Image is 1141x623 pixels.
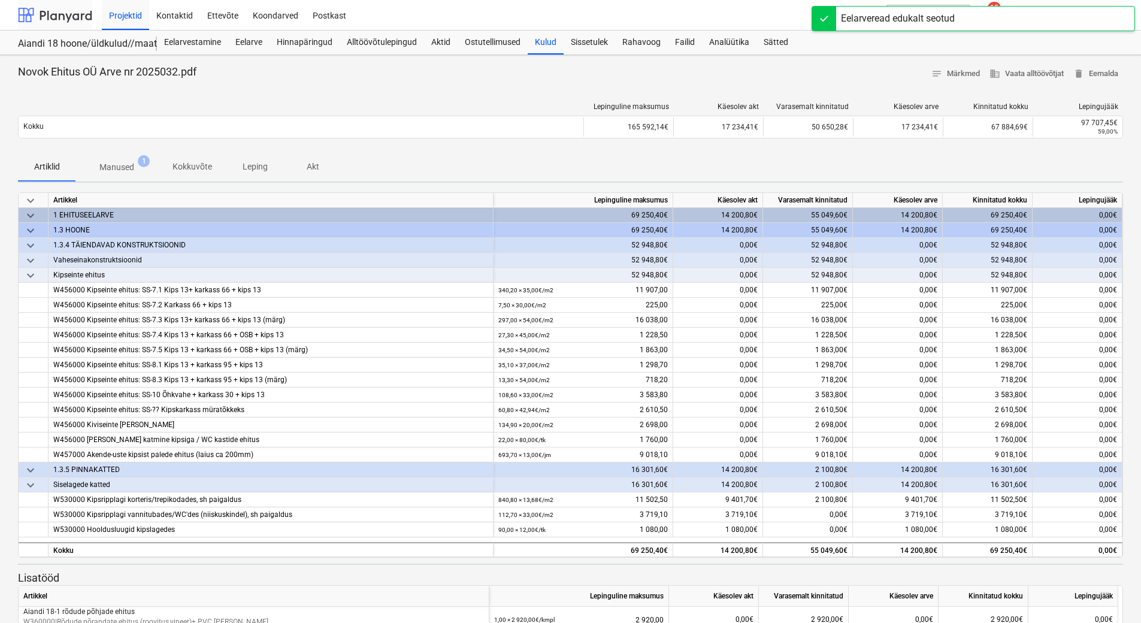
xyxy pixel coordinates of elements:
div: 0,00€ [1037,447,1117,462]
div: Kulud [528,31,564,55]
div: Käesolev arve [849,586,939,607]
div: Käesolev akt [679,102,759,111]
div: 0,00€ [853,298,943,313]
div: 55 049,60€ [763,223,853,238]
div: 52 948,80€ [943,268,1033,283]
div: 0,00€ [673,447,763,462]
span: 1.3 HOONE [53,226,90,234]
span: 9 018,10€ [995,450,1027,459]
div: 69 250,40€ [494,208,673,223]
span: keyboard_arrow_down [23,253,38,268]
div: 16 038,00 [498,313,668,328]
span: keyboard_arrow_down [23,208,38,223]
span: 3 719,10€ [995,510,1027,519]
div: 0,00€ [1033,477,1122,492]
div: 0,00€ [853,418,943,433]
div: 0,00€ [853,403,943,418]
a: Failid [668,31,702,55]
div: 3 719,10€ [673,507,763,522]
div: 14 200,80€ [673,223,763,238]
small: 90,00 × 12,00€ / tk [498,527,546,533]
span: keyboard_arrow_down [23,223,38,238]
span: W457000 Akende-uste kipsist palede ehitus (laius ca 200mm) [53,450,253,459]
p: Leping [241,161,270,173]
a: Analüütika [702,31,756,55]
span: keyboard_arrow_down [23,193,38,208]
span: 1 080,00€ [995,525,1027,534]
small: 840,80 × 13,68€ / m2 [498,497,553,503]
small: 35,10 × 37,00€ / m2 [498,362,550,368]
span: W456000 Kipseinte ehitus: SS-7.1 Kips 13+ karkass 66 + kips 13 [53,286,261,294]
div: Varasemalt kinnitatud [768,102,849,111]
a: Eelarvestamine [157,31,228,55]
div: 0,00€ [853,388,943,403]
div: Lepinguline maksumus [494,193,673,208]
div: 50 650,28€ [763,117,853,137]
span: 16 038,00€ [991,316,1027,324]
div: 52 948,80€ [943,253,1033,268]
div: 16 301,60€ [943,462,1033,477]
button: Eemalda [1069,65,1123,83]
div: 9 018,10€ [763,447,853,462]
small: 340,20 × 35,00€ / m2 [498,287,553,294]
span: Siselagede katted [53,480,110,489]
div: 69 250,40€ [943,542,1033,557]
div: 0,00€ [1033,462,1122,477]
div: 0,00€ [1033,208,1122,223]
div: 14 200,80€ [673,542,763,557]
div: 14 200,80€ [853,208,943,223]
div: 718,20 [498,373,668,388]
div: Varasemalt kinnitatud [763,193,853,208]
small: 693,70 × 13,00€ / jm [498,452,551,458]
span: 225,00€ [1001,301,1027,309]
div: 14 200,80€ [673,208,763,223]
span: 1.3.5 PINNAKATTED [53,465,120,474]
span: Vaheseinakonstruktsioonid [53,256,142,264]
div: 0,00€ [1037,283,1117,298]
div: 2 698,00€ [763,418,853,433]
span: W456000 Kipseinte ehitus: SS-7.3 Kips 13+ karkass 66 + kips 13 (märg) [53,316,285,324]
div: Lepinguline maksumus [589,102,669,111]
div: 718,20€ [763,373,853,388]
div: 0,00€ [1037,543,1117,558]
div: Käesolev arve [853,193,943,208]
span: Eemalda [1073,67,1118,81]
a: Sätted [756,31,795,55]
div: 3 583,80€ [763,388,853,403]
div: Artikkel [49,193,494,208]
div: 14 200,80€ [853,477,943,492]
button: Vaata alltöövõtjat [985,65,1069,83]
div: 11 907,00€ [763,283,853,298]
div: 14 200,80€ [673,462,763,477]
div: 55 049,60€ [763,208,853,223]
div: 3 583,80 [498,388,668,403]
div: 0,00€ [1037,418,1117,433]
div: 14 200,80€ [673,477,763,492]
span: Vaata alltöövõtjat [989,67,1064,81]
div: Käesolev akt [669,586,759,607]
div: 69 250,40€ [494,223,673,238]
span: W456000 Kipseinte ehitus: SS-7.4 Kips 13 + karkass 66 + OSB + kips 13 [53,331,284,339]
div: 16 301,60€ [494,477,673,492]
div: 2 610,50€ [763,403,853,418]
div: Chat Widget [1081,565,1141,623]
span: keyboard_arrow_down [23,478,38,492]
div: 1 760,00€ [763,433,853,447]
p: Kokkuvõte [172,161,212,173]
div: 0,00€ [1033,268,1122,283]
small: 34,50 × 54,00€ / m2 [498,347,550,353]
span: 1 863,00€ [995,346,1027,354]
div: 52 948,80€ [494,253,673,268]
div: 225,00€ [763,298,853,313]
div: 9 401,70€ [673,492,763,507]
span: W530000 Hooldusluugid kipslagedes [53,525,175,534]
div: Lepingujääk [1033,193,1122,208]
div: 2 610,50 [498,403,668,418]
div: 0,00€ [673,313,763,328]
div: 0,00€ [1037,313,1117,328]
div: 0,00€ [853,268,943,283]
a: Rahavoog [615,31,668,55]
small: 7,50 × 30,00€ / m2 [498,302,546,309]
